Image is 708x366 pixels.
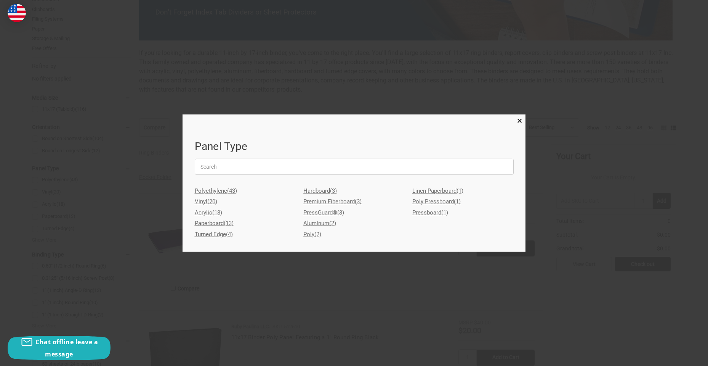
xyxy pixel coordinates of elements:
[195,159,514,175] input: Search
[195,229,296,240] a: Turned Edge(4)
[303,229,405,240] a: Poly(2)
[35,338,98,358] span: Chat offline leave a message
[303,185,405,197] a: Hardboard(3)
[516,116,524,124] a: Close
[412,185,514,197] a: Linen Paperboard(1)
[412,207,514,218] a: Pressboard(1)
[8,4,26,22] img: duty and tax information for United States
[207,198,217,205] span: (20)
[517,115,522,126] span: ×
[195,196,296,207] a: Vinyl(20)
[337,209,344,216] span: (3)
[212,209,222,216] span: (18)
[224,220,234,227] span: (13)
[314,231,321,238] span: (2)
[227,187,237,194] span: (43)
[195,218,296,229] a: Paperboard(13)
[195,207,296,218] a: Acrylic(18)
[329,220,336,227] span: (2)
[303,196,405,207] a: Premium Fiberboard(3)
[8,336,111,360] button: Chat offline leave a message
[226,231,233,238] span: (4)
[441,209,448,216] span: (1)
[355,198,362,205] span: (3)
[195,185,296,197] a: Polyethylene(43)
[195,139,514,155] h1: Panel Type
[303,218,405,229] a: Aluminum(2)
[412,196,514,207] a: Poly Pressboard(1)
[457,187,463,194] span: (1)
[303,207,405,218] a: PressGuard®(3)
[330,187,337,194] span: (3)
[454,198,461,205] span: (1)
